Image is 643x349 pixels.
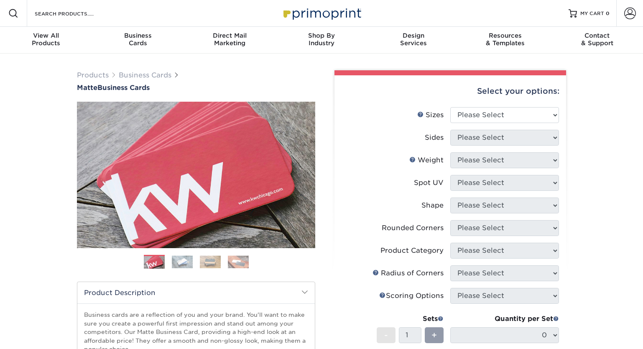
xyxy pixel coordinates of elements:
div: Product Category [380,246,444,256]
div: Spot UV [414,178,444,188]
span: Business [92,32,184,39]
img: Business Cards 02 [172,256,193,268]
input: SEARCH PRODUCTS..... [34,8,115,18]
a: Products [77,71,109,79]
div: Services [367,32,459,47]
img: Primoprint [280,4,363,22]
div: Scoring Options [379,291,444,301]
a: Shop ByIndustry [276,27,367,54]
a: Contact& Support [551,27,643,54]
span: Resources [459,32,551,39]
span: MY CART [580,10,604,17]
div: Rounded Corners [382,223,444,233]
img: Business Cards 04 [228,256,249,268]
span: Design [367,32,459,39]
a: Resources& Templates [459,27,551,54]
a: Direct MailMarketing [184,27,276,54]
a: MatteBusiness Cards [77,84,315,92]
div: Cards [92,32,184,47]
span: Direct Mail [184,32,276,39]
h1: Business Cards [77,84,315,92]
a: DesignServices [367,27,459,54]
div: Radius of Corners [373,268,444,278]
iframe: Google Customer Reviews [2,323,71,346]
span: Contact [551,32,643,39]
img: Business Cards 01 [144,252,165,273]
h2: Product Description [77,282,315,303]
a: BusinessCards [92,27,184,54]
div: & Support [551,32,643,47]
img: Business Cards 03 [200,256,221,268]
a: Business Cards [119,71,171,79]
div: Sizes [417,110,444,120]
span: 0 [606,10,610,16]
div: Quantity per Set [450,314,559,324]
div: Marketing [184,32,276,47]
div: Select your options: [341,75,559,107]
span: + [431,329,437,341]
span: - [384,329,388,341]
div: & Templates [459,32,551,47]
div: Sets [377,314,444,324]
img: Matte 01 [77,56,315,294]
span: Matte [77,84,97,92]
div: Industry [276,32,367,47]
div: Weight [409,155,444,165]
div: Shape [421,200,444,210]
span: Shop By [276,32,367,39]
div: Sides [425,133,444,143]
